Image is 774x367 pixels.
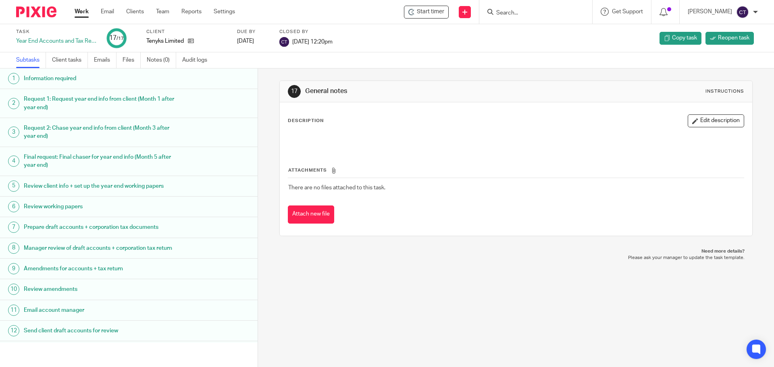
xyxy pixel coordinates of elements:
a: Email [101,8,114,16]
a: Notes (0) [147,52,176,68]
h1: Request 1: Request year end info from client (Month 1 after year end) [24,93,175,114]
div: Instructions [705,88,744,95]
label: Due by [237,29,269,35]
button: Edit description [688,114,744,127]
img: svg%3E [279,37,289,47]
div: 7 [8,222,19,233]
h1: Information required [24,73,175,85]
a: Work [75,8,89,16]
input: Search [495,10,568,17]
a: Files [123,52,141,68]
a: Reports [181,8,202,16]
a: Client tasks [52,52,88,68]
a: Settings [214,8,235,16]
div: 2 [8,98,19,109]
a: Subtasks [16,52,46,68]
div: 12 [8,325,19,336]
a: Copy task [660,32,701,45]
p: Please ask your manager to update the task template. [287,255,744,261]
div: 11 [8,305,19,316]
a: Reopen task [705,32,754,45]
div: 17 [109,33,124,43]
div: 9 [8,263,19,274]
span: [DATE] 12:20pm [292,39,333,44]
a: Audit logs [182,52,213,68]
h1: Email account manager [24,304,175,316]
h1: Review amendments [24,283,175,295]
h1: Prepare draft accounts + corporation tax documents [24,221,175,233]
h1: Amendments for accounts + tax return [24,263,175,275]
h1: Request 2: Chase year end info from client (Month 3 after year end) [24,122,175,143]
a: Clients [126,8,144,16]
span: Start timer [417,8,444,16]
div: 1 [8,73,19,84]
p: [PERSON_NAME] [688,8,732,16]
div: 8 [8,243,19,254]
span: There are no files attached to this task. [288,185,385,191]
a: Team [156,8,169,16]
h1: General notes [305,87,533,95]
div: 4 [8,156,19,167]
a: Emails [94,52,117,68]
div: 6 [8,201,19,212]
p: Need more details? [287,248,744,255]
label: Closed by [279,29,333,35]
h1: Manager review of draft accounts + corporation tax return [24,242,175,254]
label: Task [16,29,97,35]
div: 10 [8,284,19,295]
img: svg%3E [736,6,749,19]
div: [DATE] [237,37,269,45]
div: Tenyks Limited - Year End Accounts and Tax Return [404,6,449,19]
span: Attachments [288,168,327,172]
p: Tenyks Limited [146,37,184,45]
h1: Final request: Final chaser for year end info (Month 5 after year end) [24,151,175,172]
div: 5 [8,180,19,192]
span: Get Support [612,9,643,15]
h1: Review client info + set up the year end working papers [24,180,175,192]
div: 3 [8,126,19,138]
span: Copy task [672,34,697,42]
img: Pixie [16,6,56,17]
p: Description [288,118,324,124]
span: Reopen task [718,34,749,42]
small: /17 [117,36,124,41]
div: Year End Accounts and Tax Return [16,37,97,45]
div: 17 [288,85,301,98]
h1: Send client draft accounts for review [24,325,175,337]
h1: Review working papers [24,201,175,213]
button: Attach new file [288,205,334,224]
label: Client [146,29,227,35]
